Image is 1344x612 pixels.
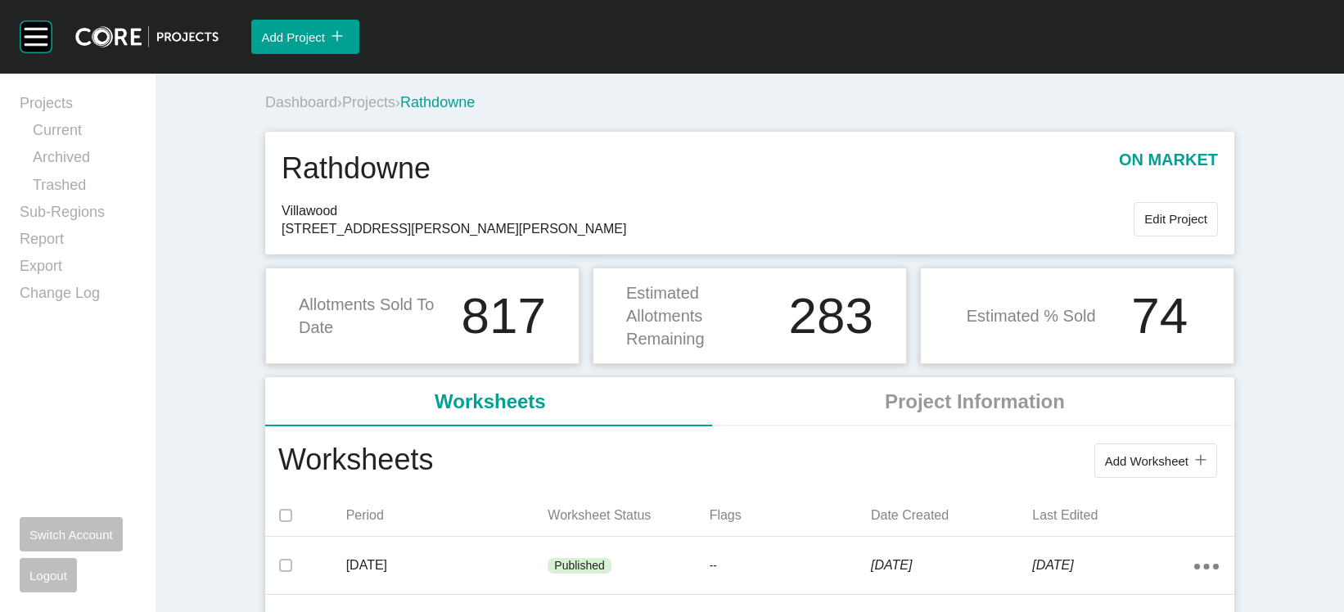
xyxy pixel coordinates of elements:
button: Switch Account [20,517,123,551]
p: Date Created [871,506,1032,524]
span: Logout [29,569,67,583]
a: Projects [342,94,395,110]
p: -- [710,558,871,574]
button: Add Project [251,20,359,54]
h1: Worksheets [278,439,433,482]
p: Published [554,558,605,574]
span: Rathdowne [400,94,475,110]
span: Add Project [261,30,325,44]
p: [DATE] [1032,556,1193,574]
p: Estimated % Sold [967,304,1096,327]
span: › [337,94,342,110]
p: Period [346,506,548,524]
a: Sub-Regions [20,202,136,229]
p: Last Edited [1032,506,1193,524]
p: Estimated Allotments Remaining [626,281,779,350]
span: › [395,94,400,110]
span: [STREET_ADDRESS][PERSON_NAME][PERSON_NAME] [282,220,1134,238]
p: [DATE] [346,556,548,574]
p: on market [1119,148,1218,189]
span: Add Worksheet [1105,454,1188,468]
p: [DATE] [871,556,1032,574]
a: Archived [33,147,136,174]
h1: 817 [462,290,546,341]
span: Villawood [282,202,1134,220]
a: Change Log [20,283,136,310]
a: Dashboard [265,94,337,110]
a: Current [33,120,136,147]
h1: 74 [1131,290,1188,341]
a: Report [20,229,136,256]
img: core-logo-dark.3138cae2.png [75,26,219,47]
p: Allotments Sold To Date [299,293,452,339]
p: Worksheet Status [548,506,709,524]
span: Edit Project [1144,212,1207,226]
li: Project Information [715,377,1234,426]
span: Switch Account [29,528,113,542]
button: Logout [20,558,77,592]
a: Trashed [33,175,136,202]
button: Add Worksheet [1094,443,1217,478]
li: Worksheets [265,377,715,426]
a: Projects [20,93,136,120]
button: Edit Project [1134,202,1218,236]
p: Flags [710,506,871,524]
h1: Rathdowne [282,148,431,189]
a: Export [20,256,136,283]
h1: 283 [789,290,873,341]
